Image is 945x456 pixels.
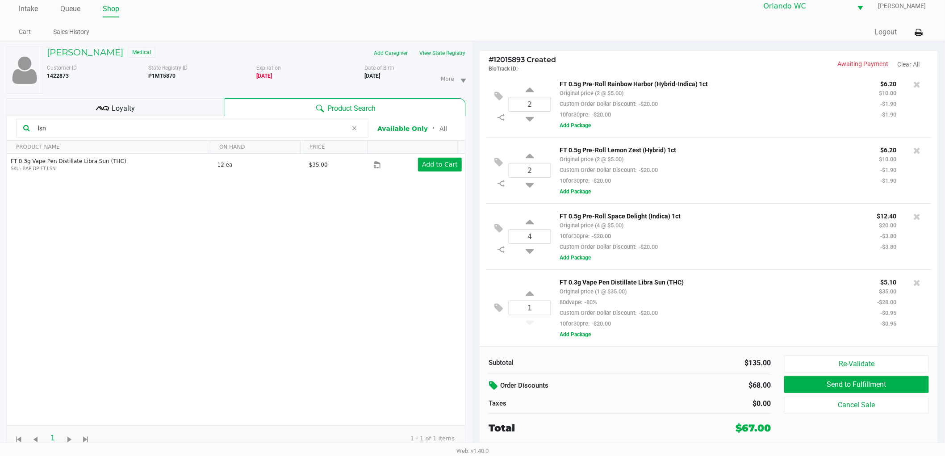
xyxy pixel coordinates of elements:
[148,73,176,79] b: P1MT5870
[881,100,897,107] small: -$1.90
[636,398,771,409] div: $0.00
[879,144,897,154] p: $6.20
[736,421,771,435] div: $67.00
[560,320,611,327] small: 10for30pre:
[14,434,25,445] span: Go to the first page
[560,78,866,88] p: FT 0.5g Pre-Roll Rainbow Harbor (Hybrid-Indica) 1ct
[489,378,673,394] div: Order Discounts
[128,47,155,58] span: Medical
[489,421,668,435] div: Total
[560,276,864,286] p: FT 0.3g Vape Pen Distillate Libra Sun (THC)
[64,434,75,445] span: Go to the next page
[590,233,611,239] span: -$20.00
[81,434,92,445] span: Go to the last page
[709,59,889,69] p: Awaiting Payment
[78,429,95,446] span: Go to the last page
[489,55,556,64] span: 12015893 Created
[11,165,210,172] p: SKU: BAP-DP-FT-LSN
[784,356,929,372] button: Re-Validate
[881,310,897,316] small: -$0.95
[213,154,305,176] td: 12 ea
[560,90,624,96] small: Original price (2 @ $5.00)
[437,67,469,90] li: More
[784,397,929,414] button: Cancel Sale
[879,78,897,88] p: $6.20
[560,310,658,316] small: Custom Order Dollar Discount:
[7,154,213,176] td: FT 0.3g Vape Pen Distillate Libra Sun (THC)
[560,121,591,130] button: Add Package
[27,429,44,446] span: Go to the previous page
[881,320,897,327] small: -$0.95
[637,310,658,316] span: -$20.00
[879,156,897,163] small: $10.00
[47,73,69,79] b: 1422873
[879,288,897,295] small: $35.00
[102,434,455,443] kendo-pager-info: 1 - 1 of 1 items
[560,167,658,173] small: Custom Order Dollar Discount:
[560,330,591,339] button: Add Package
[103,3,119,15] a: Shop
[881,167,897,173] small: -$1.90
[881,177,897,184] small: -$1.90
[414,46,466,60] button: View State Registry
[878,299,897,305] small: -$28.00
[560,156,624,163] small: Original price (2 @ $5.00)
[439,124,447,134] button: All
[583,299,597,305] span: -80%
[493,112,509,123] inline-svg: Split item qty to new line
[489,66,518,72] span: BioTrack ID:
[493,244,509,255] inline-svg: Split item qty to new line
[300,141,368,154] th: PRICE
[560,254,591,262] button: Add Package
[47,65,77,71] span: Customer ID
[875,27,897,38] button: Logout
[560,100,658,107] small: Custom Order Dollar Discount:
[441,75,454,83] span: More
[489,55,493,64] span: #
[364,65,394,71] span: Date of Birth
[61,429,78,446] span: Go to the next page
[560,233,611,239] small: 10for30pre:
[30,434,42,445] span: Go to the previous page
[418,158,462,172] button: Add to Cart
[881,243,897,250] small: -$3.80
[309,162,328,168] span: $35.00
[328,103,376,114] span: Product Search
[881,233,897,239] small: -$3.80
[637,243,658,250] span: -$20.00
[881,111,897,118] small: -$1.90
[877,210,897,220] p: $12.40
[764,1,847,12] span: Orlando WC
[493,178,509,189] inline-svg: Split item qty to new line
[590,111,611,118] span: -$20.00
[428,124,439,133] span: ᛫
[7,141,210,154] th: PRODUCT NAME
[44,430,61,447] span: Page 1
[560,210,864,220] p: FT 0.5g Pre-Roll Space Delight (Indica) 1ct
[47,47,123,58] h5: [PERSON_NAME]
[19,3,38,15] a: Intake
[879,90,897,96] small: $10.00
[784,376,929,393] button: Send to Fulfillment
[53,26,89,38] a: Sales History
[518,66,520,72] span: -
[368,46,414,60] button: Add Caregiver
[878,1,926,11] span: [PERSON_NAME]
[60,3,80,15] a: Queue
[878,276,897,286] p: $5.10
[7,141,465,425] div: Data table
[590,320,611,327] span: -$20.00
[898,60,920,69] button: Clear All
[34,121,348,135] input: Scan or Search Products to Begin
[560,188,591,196] button: Add Package
[112,103,135,114] span: Loyalty
[560,299,597,305] small: 80dvape:
[590,177,611,184] span: -$20.00
[560,243,658,250] small: Custom Order Dollar Discount:
[148,65,188,71] span: State Registry ID
[19,26,31,38] a: Cart
[636,358,771,368] div: $135.00
[364,73,380,79] b: [DATE]
[256,73,272,79] b: Medical card expired
[11,429,28,446] span: Go to the first page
